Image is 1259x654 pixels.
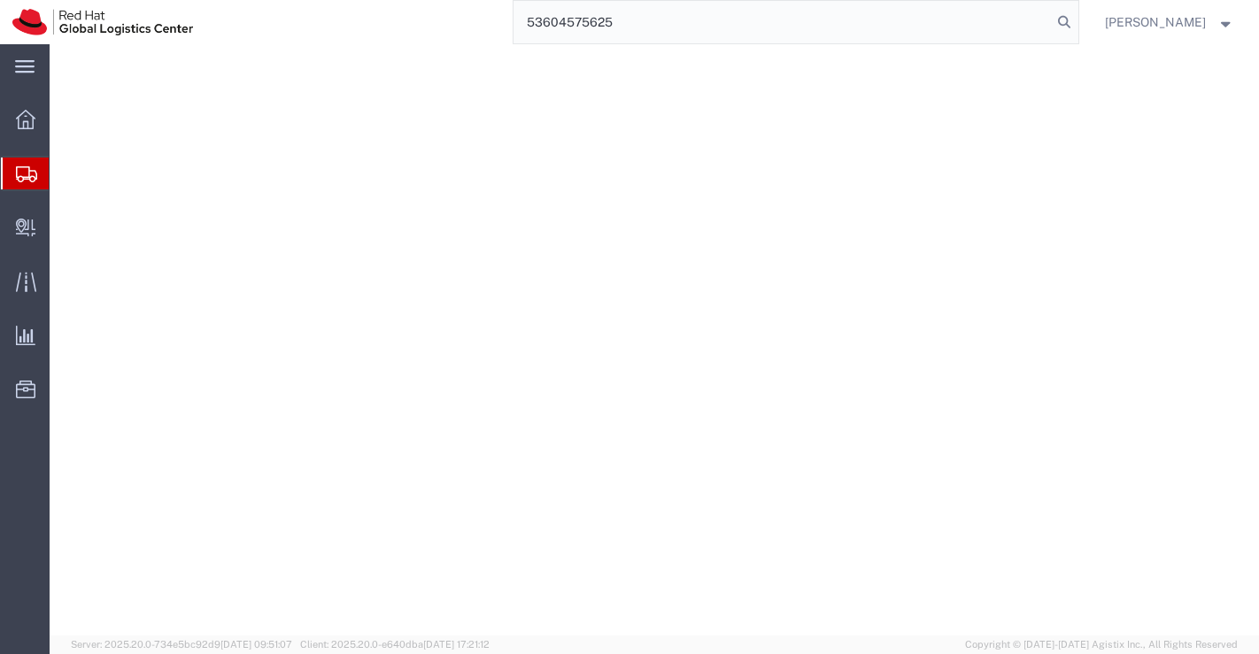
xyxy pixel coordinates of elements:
span: Copyright © [DATE]-[DATE] Agistix Inc., All Rights Reserved [965,637,1238,652]
iframe: FS Legacy Container [50,44,1259,635]
span: Sumitra Hansdah [1105,12,1206,32]
img: logo [12,9,193,35]
span: [DATE] 09:51:07 [220,639,292,650]
span: [DATE] 17:21:12 [423,639,490,650]
span: Server: 2025.20.0-734e5bc92d9 [71,639,292,650]
button: [PERSON_NAME] [1104,12,1235,33]
input: Search for shipment number, reference number [514,1,1052,43]
span: Client: 2025.20.0-e640dba [300,639,490,650]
